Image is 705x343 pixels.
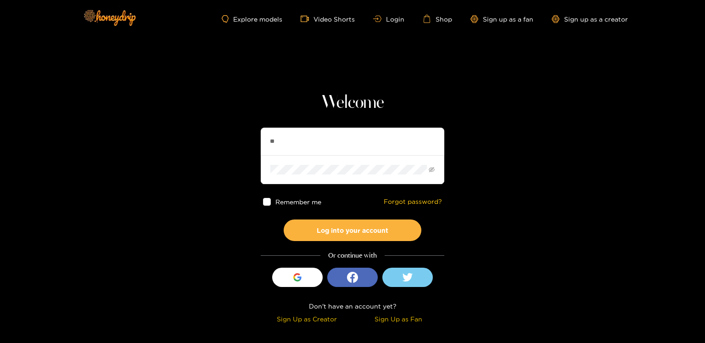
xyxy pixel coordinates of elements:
a: Explore models [222,15,282,23]
div: Sign Up as Creator [263,314,350,324]
span: video-camera [301,15,313,23]
h1: Welcome [261,92,444,114]
span: eye-invisible [429,167,435,173]
button: Log into your account [284,219,421,241]
a: Sign up as a creator [552,15,628,23]
span: Remember me [275,198,321,205]
div: Or continue with [261,250,444,261]
a: Forgot password? [384,198,442,206]
a: Sign up as a fan [470,15,533,23]
div: Sign Up as Fan [355,314,442,324]
div: Don't have an account yet? [261,301,444,311]
a: Shop [423,15,452,23]
a: Video Shorts [301,15,355,23]
a: Login [373,16,404,22]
